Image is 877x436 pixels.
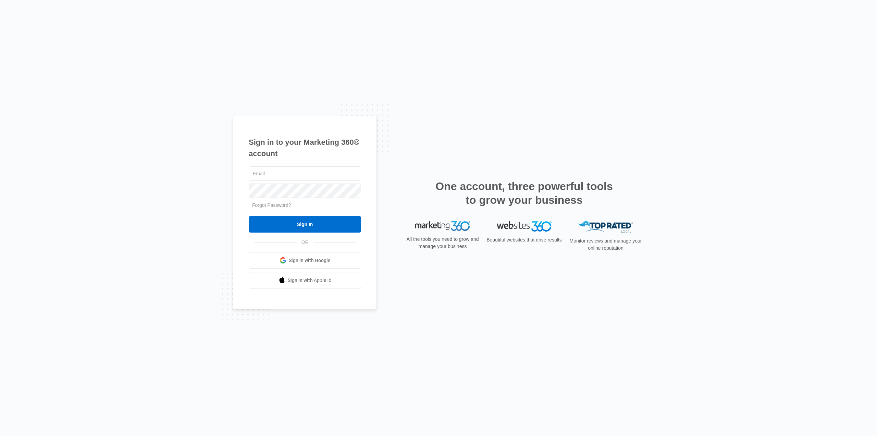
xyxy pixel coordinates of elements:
[249,137,361,159] h1: Sign in to your Marketing 360® account
[249,252,361,269] a: Sign in with Google
[497,221,552,231] img: Websites 360
[415,221,470,231] img: Marketing 360
[288,277,332,284] span: Sign in with Apple Id
[404,236,481,250] p: All the tools you need to grow and manage your business
[252,202,291,208] a: Forgot Password?
[486,236,563,244] p: Beautiful websites that drive results
[289,257,331,264] span: Sign in with Google
[567,237,644,252] p: Monitor reviews and manage your online reputation
[433,179,615,207] h2: One account, three powerful tools to grow your business
[297,239,313,246] span: OR
[249,216,361,233] input: Sign In
[578,221,633,233] img: Top Rated Local
[249,166,361,181] input: Email
[249,272,361,288] a: Sign in with Apple Id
